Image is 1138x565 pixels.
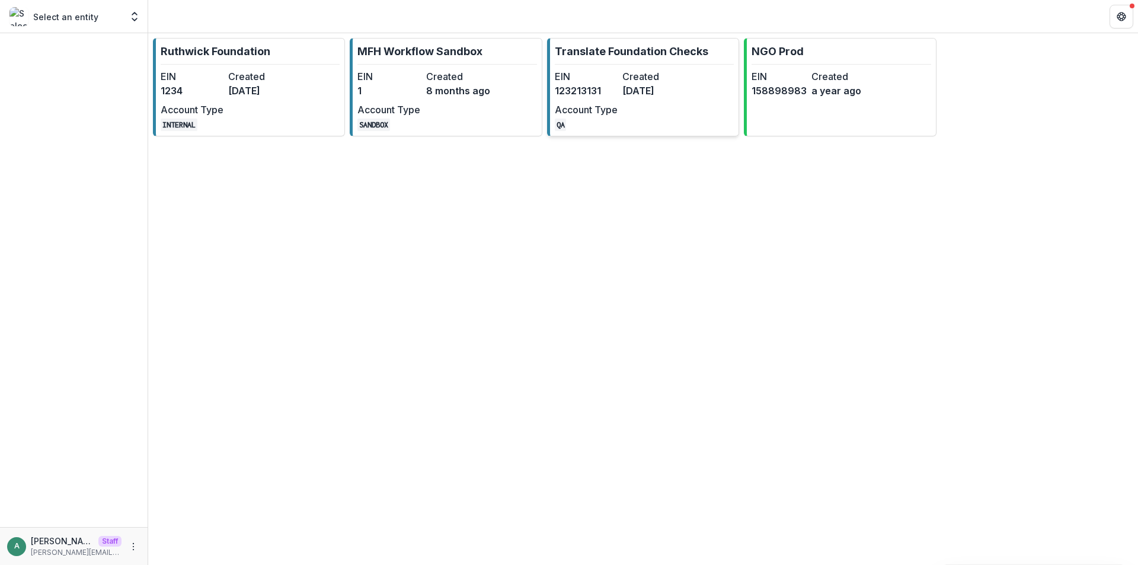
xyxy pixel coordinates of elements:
p: Staff [98,536,122,547]
dt: Created [622,69,685,84]
a: Ruthwick FoundationEIN1234Created[DATE]Account TypeINTERNAL [153,38,345,136]
dt: EIN [752,69,807,84]
p: Ruthwick Foundation [161,43,270,59]
dt: Created [426,69,490,84]
dt: EIN [161,69,223,84]
dt: EIN [555,69,618,84]
dt: Created [811,69,867,84]
dd: 8 months ago [426,84,490,98]
button: Get Help [1110,5,1133,28]
dt: EIN [357,69,421,84]
a: MFH Workflow SandboxEIN1Created8 months agoAccount TypeSANDBOX [350,38,542,136]
button: Open entity switcher [126,5,143,28]
dt: Created [228,69,291,84]
p: [PERSON_NAME][EMAIL_ADDRESS][DOMAIN_NAME] [31,535,94,547]
a: NGO ProdEIN158898983Createda year ago [744,38,936,136]
dt: Account Type [161,103,223,117]
dd: a year ago [811,84,867,98]
p: Select an entity [33,11,98,23]
code: QA [555,119,567,131]
dd: 123213131 [555,84,618,98]
dd: [DATE] [622,84,685,98]
dd: [DATE] [228,84,291,98]
p: MFH Workflow Sandbox [357,43,482,59]
p: [PERSON_NAME][EMAIL_ADDRESS][DOMAIN_NAME] [31,547,122,558]
p: NGO Prod [752,43,804,59]
button: More [126,540,140,554]
p: Translate Foundation Checks [555,43,708,59]
dd: 1234 [161,84,223,98]
img: Select an entity [9,7,28,26]
dd: 158898983 [752,84,807,98]
div: anveet@trytemelio.com [14,542,20,550]
code: INTERNAL [161,119,197,131]
dd: 1 [357,84,421,98]
code: SANDBOX [357,119,390,131]
dt: Account Type [357,103,421,117]
dt: Account Type [555,103,618,117]
a: Translate Foundation ChecksEIN123213131Created[DATE]Account TypeQA [547,38,739,136]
